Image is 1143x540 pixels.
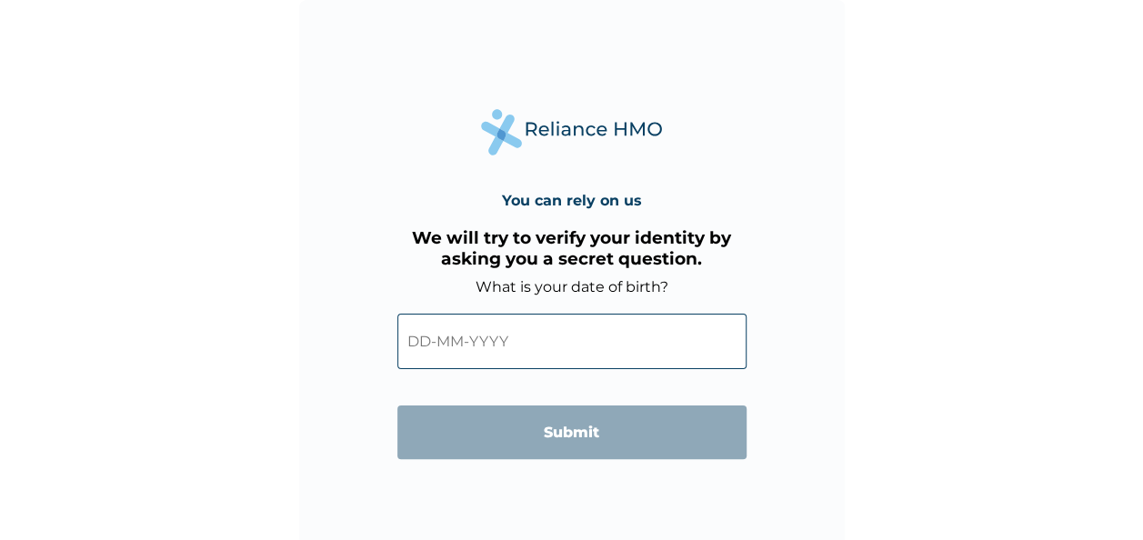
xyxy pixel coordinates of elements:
[476,278,668,295] label: What is your date of birth?
[397,314,747,369] input: DD-MM-YYYY
[481,109,663,155] img: Reliance Health's Logo
[397,227,747,269] h3: We will try to verify your identity by asking you a secret question.
[397,405,747,459] input: Submit
[502,192,642,209] h4: You can rely on us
